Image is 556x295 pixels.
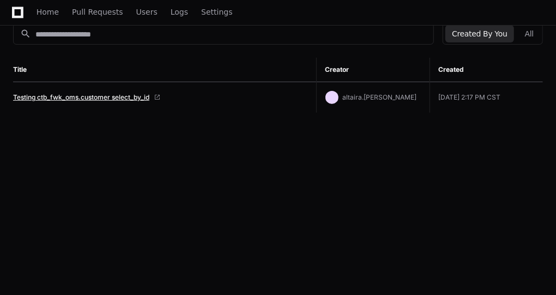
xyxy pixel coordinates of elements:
button: Created By You [445,25,513,42]
button: All [518,25,540,42]
span: Logs [171,9,188,15]
th: Creator [316,58,430,82]
span: Users [136,9,158,15]
th: Created [430,58,543,82]
mat-icon: search [20,28,31,39]
td: [DATE] 2:17 PM CST [430,82,543,113]
span: Settings [201,9,232,15]
a: Testing ctb_fwk_oms.customer select_by_id [13,93,149,102]
span: Home [37,9,59,15]
span: altaira.[PERSON_NAME] [343,93,417,101]
span: Pull Requests [72,9,123,15]
th: Title [13,58,316,82]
